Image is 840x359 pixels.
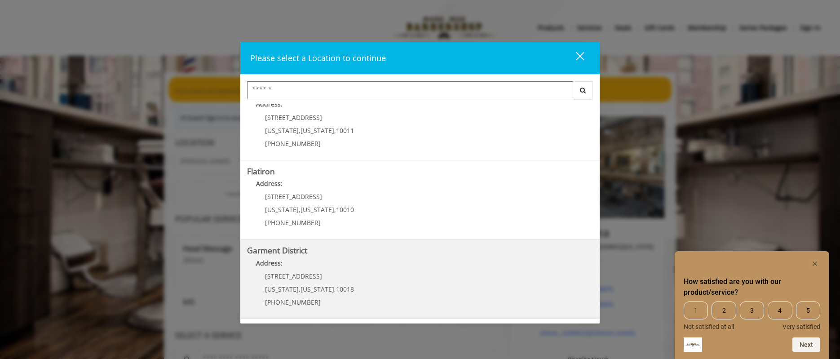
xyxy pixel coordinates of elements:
span: [US_STATE] [265,285,299,293]
h2: How satisfied are you with our product/service? Select an option from 1 to 5, with 1 being Not sa... [684,276,820,298]
span: [STREET_ADDRESS] [265,192,322,201]
span: [PHONE_NUMBER] [265,218,321,227]
span: 5 [796,301,820,319]
b: Flatiron [247,166,275,177]
span: , [299,205,301,214]
span: , [299,285,301,293]
div: How satisfied are you with our product/service? Select an option from 1 to 5, with 1 being Not sa... [684,258,820,352]
span: [US_STATE] [301,205,334,214]
span: 1 [684,301,708,319]
b: Garment District [247,245,307,256]
button: Hide survey [809,258,820,269]
span: [US_STATE] [301,126,334,135]
span: 2 [712,301,736,319]
b: Address: [256,100,283,108]
span: 3 [740,301,764,319]
span: , [299,126,301,135]
span: [PHONE_NUMBER] [265,139,321,148]
input: Search Center [247,81,573,99]
i: Search button [578,87,588,93]
span: , [334,285,336,293]
span: Please select a Location to continue [250,53,386,63]
span: 10010 [336,205,354,214]
button: Next question [792,337,820,352]
button: close dialog [559,49,590,67]
span: , [334,205,336,214]
span: [STREET_ADDRESS] [265,272,322,280]
span: , [334,126,336,135]
span: Very satisfied [783,323,820,330]
div: close dialog [566,51,584,65]
span: [STREET_ADDRESS] [265,113,322,122]
span: [US_STATE] [265,205,299,214]
span: [US_STATE] [265,126,299,135]
b: Address: [256,179,283,188]
span: Not satisfied at all [684,323,734,330]
span: 10018 [336,285,354,293]
span: 10011 [336,126,354,135]
div: Center Select [247,81,593,104]
b: Address: [256,259,283,267]
span: 4 [768,301,792,319]
span: [US_STATE] [301,285,334,293]
span: [PHONE_NUMBER] [265,298,321,306]
div: How satisfied are you with our product/service? Select an option from 1 to 5, with 1 being Not sa... [684,301,820,330]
